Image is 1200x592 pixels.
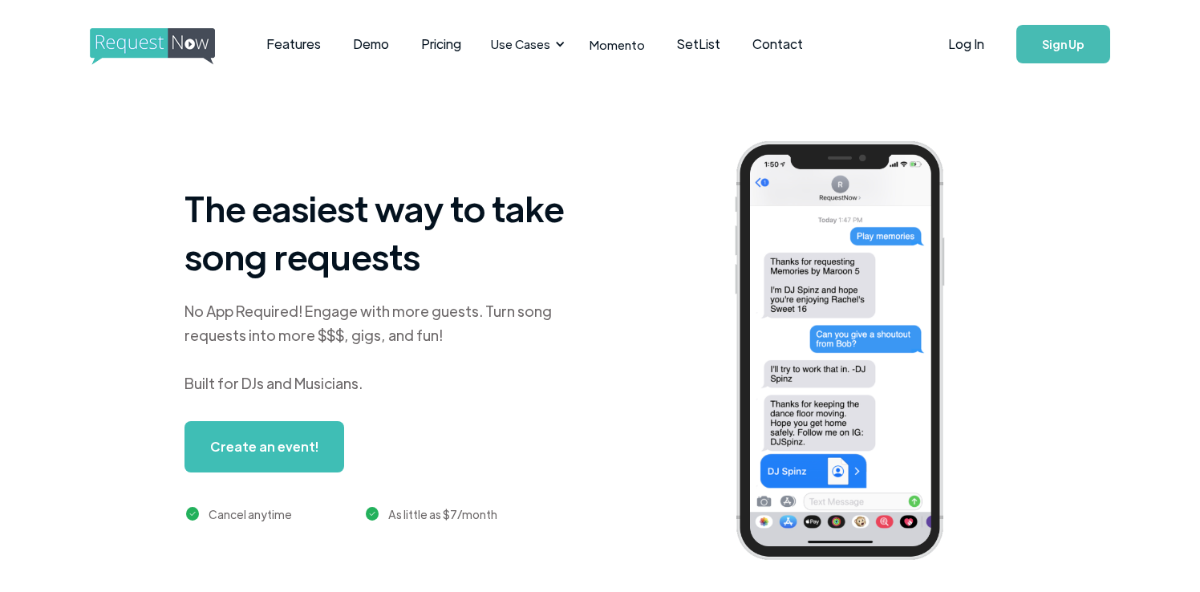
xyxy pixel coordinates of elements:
img: requestnow logo [90,28,245,65]
a: Demo [337,19,405,69]
a: Momento [574,21,661,68]
a: Features [250,19,337,69]
div: As little as $7/month [388,505,497,524]
img: green checkmark [366,507,379,521]
a: SetList [661,19,736,69]
a: Log In [932,16,1000,72]
img: green checkmark [186,507,200,521]
a: Sign Up [1016,25,1110,63]
div: Cancel anytime [209,505,292,524]
img: iphone screenshot [716,130,987,577]
div: Use Cases [491,35,550,53]
a: home [90,28,210,60]
a: Pricing [405,19,477,69]
div: Use Cases [481,19,570,69]
div: No App Required! Engage with more guests. Turn song requests into more $$$, gigs, and fun! Built ... [184,299,586,395]
h1: The easiest way to take song requests [184,184,586,280]
a: Create an event! [184,421,344,472]
a: Contact [736,19,819,69]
